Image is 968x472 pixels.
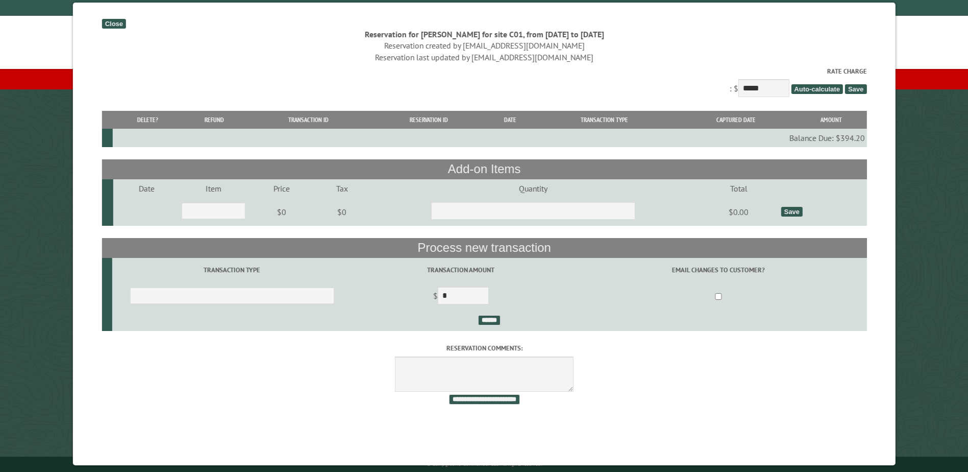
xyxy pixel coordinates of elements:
[698,179,779,198] td: Total
[113,129,866,147] td: Balance Due: $394.20
[676,111,796,129] th: Captured Date
[791,84,843,94] span: Auto-calculate
[102,66,866,100] div: : $
[102,19,126,29] div: Close
[102,343,866,353] label: Reservation comments:
[532,111,675,129] th: Transaction Type
[368,179,698,198] td: Quantity
[182,111,246,129] th: Refund
[102,52,866,63] div: Reservation last updated by [EMAIL_ADDRESS][DOMAIN_NAME]
[370,111,487,129] th: Reservation ID
[315,198,368,226] td: $0
[781,207,802,217] div: Save
[247,198,316,226] td: $0
[102,40,866,51] div: Reservation created by [EMAIL_ADDRESS][DOMAIN_NAME]
[845,84,866,94] span: Save
[102,66,866,76] label: Rate Charge
[352,282,569,311] td: $
[246,111,369,129] th: Transaction ID
[247,179,316,198] td: Price
[102,238,866,257] th: Process new transaction
[102,159,866,179] th: Add-on Items
[113,265,350,275] label: Transaction Type
[113,111,182,129] th: Delete?
[180,179,247,198] td: Item
[113,179,180,198] td: Date
[796,111,866,129] th: Amount
[487,111,532,129] th: Date
[102,29,866,40] div: Reservation for [PERSON_NAME] for site C01, from [DATE] to [DATE]
[427,461,542,467] small: © Campground Commander LLC. All rights reserved.
[315,179,368,198] td: Tax
[572,265,865,275] label: Email changes to customer?
[353,265,568,275] label: Transaction Amount
[698,198,779,226] td: $0.00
